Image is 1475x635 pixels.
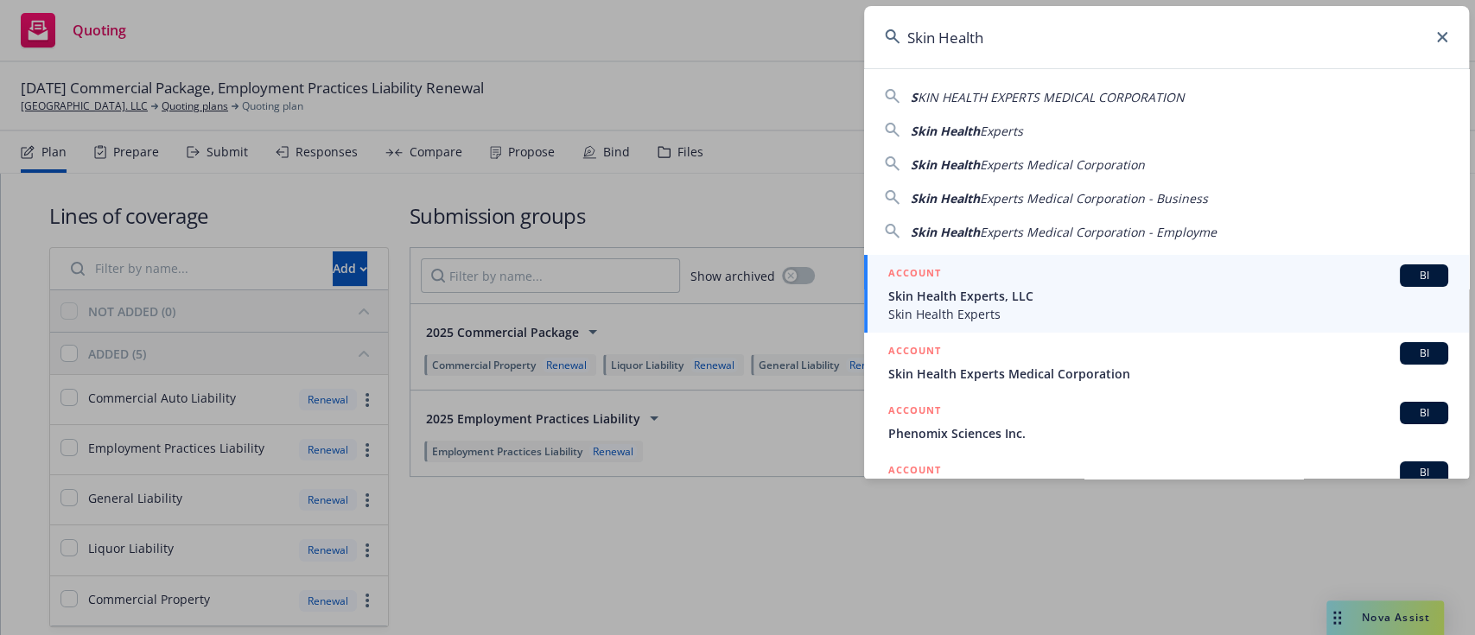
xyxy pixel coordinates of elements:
[888,461,941,482] h5: ACCOUNT
[1407,465,1441,480] span: BI
[864,255,1469,333] a: ACCOUNTBISkin Health Experts, LLCSkin Health Experts
[911,89,918,105] span: S
[888,342,941,363] h5: ACCOUNT
[888,305,1448,323] span: Skin Health Experts
[888,424,1448,442] span: Phenomix Sciences Inc.
[1407,346,1441,361] span: BI
[980,156,1145,173] span: Experts Medical Corporation
[864,333,1469,392] a: ACCOUNTBISkin Health Experts Medical Corporation
[888,365,1448,383] span: Skin Health Experts Medical Corporation
[1407,405,1441,421] span: BI
[911,156,980,173] span: Skin Health
[864,6,1469,68] input: Search...
[864,392,1469,452] a: ACCOUNTBIPhenomix Sciences Inc.
[864,452,1469,511] a: ACCOUNTBI
[980,123,1023,139] span: Experts
[888,287,1448,305] span: Skin Health Experts, LLC
[911,123,980,139] span: Skin Health
[1407,268,1441,283] span: BI
[911,190,980,206] span: Skin Health
[980,190,1208,206] span: Experts Medical Corporation - Business
[888,402,941,422] h5: ACCOUNT
[911,224,980,240] span: Skin Health
[918,89,1185,105] span: KIN HEALTH EXPERTS MEDICAL CORPORATION
[980,224,1217,240] span: Experts Medical Corporation - Employme
[888,264,941,285] h5: ACCOUNT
